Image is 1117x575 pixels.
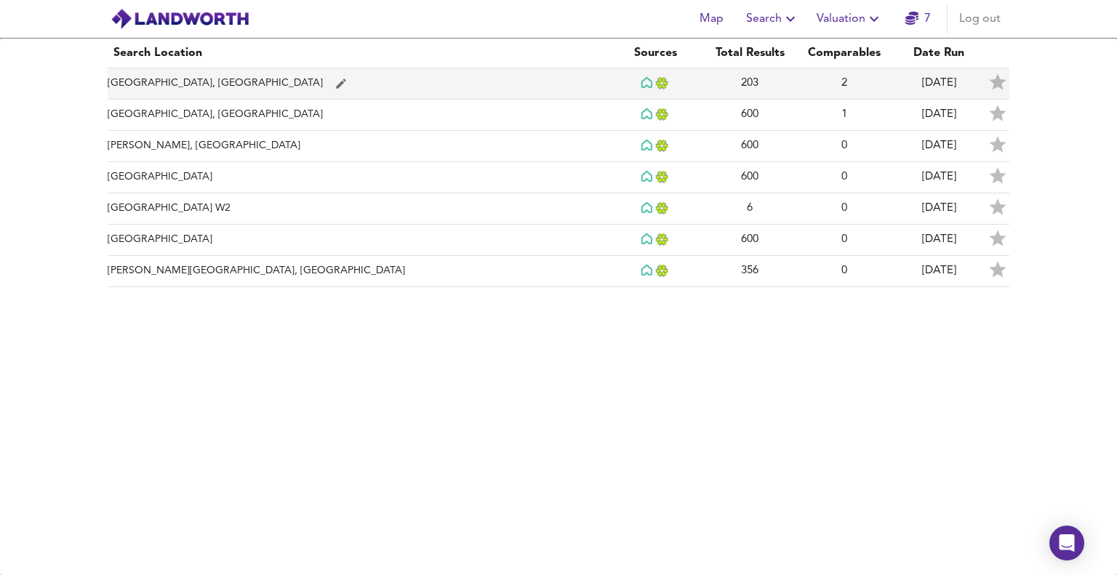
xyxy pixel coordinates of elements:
img: Land Registry [655,108,670,121]
div: Comparables [803,44,886,62]
td: 6 [702,193,797,225]
img: Land Registry [655,265,670,277]
span: Map [694,9,729,29]
img: Rightmove [641,170,655,184]
td: [DATE] [892,162,986,193]
img: Rightmove [641,139,655,153]
img: Rightmove [641,76,655,90]
td: 0 [797,225,892,256]
td: [PERSON_NAME], [GEOGRAPHIC_DATA] [108,131,608,162]
img: Rightmove [641,233,655,246]
td: [GEOGRAPHIC_DATA] [108,162,608,193]
td: 600 [702,162,797,193]
td: 0 [797,193,892,225]
td: [GEOGRAPHIC_DATA] [108,225,608,256]
td: 600 [702,100,797,131]
div: Total Results [708,44,791,62]
td: 600 [702,225,797,256]
button: Map [688,4,734,33]
img: Land Registry [655,202,670,214]
button: Search [740,4,805,33]
button: Valuation [811,4,889,33]
img: Rightmove [641,201,655,215]
td: [DATE] [892,68,986,100]
td: [DATE] [892,131,986,162]
td: [DATE] [892,225,986,256]
td: [DATE] [892,193,986,225]
td: 0 [797,256,892,287]
a: 7 [905,9,931,29]
td: [GEOGRAPHIC_DATA] W2 [108,193,608,225]
td: [GEOGRAPHIC_DATA], [GEOGRAPHIC_DATA] [108,100,608,131]
span: Valuation [817,9,883,29]
td: 1 [797,100,892,131]
th: Search Location [108,39,608,68]
img: Land Registry [655,140,670,152]
td: 600 [702,131,797,162]
img: Land Registry [655,77,670,89]
td: [DATE] [892,256,986,287]
td: 203 [702,68,797,100]
button: 7 [894,4,941,33]
div: Sources [614,44,697,62]
img: Rightmove [641,108,655,121]
div: Date Run [897,44,980,62]
span: Log out [959,9,1001,29]
td: [DATE] [892,100,986,131]
img: Land Registry [655,171,670,183]
td: 0 [797,162,892,193]
td: [PERSON_NAME][GEOGRAPHIC_DATA], [GEOGRAPHIC_DATA] [108,256,608,287]
td: 356 [702,256,797,287]
td: [GEOGRAPHIC_DATA], [GEOGRAPHIC_DATA] [108,68,608,100]
td: 2 [797,68,892,100]
div: Open Intercom Messenger [1049,526,1084,560]
td: 0 [797,131,892,162]
img: Rightmove [641,264,655,278]
img: Land Registry [655,233,670,246]
img: logo [111,8,249,30]
span: Search [746,9,799,29]
table: simple table [93,39,1024,287]
button: Log out [953,4,1006,33]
